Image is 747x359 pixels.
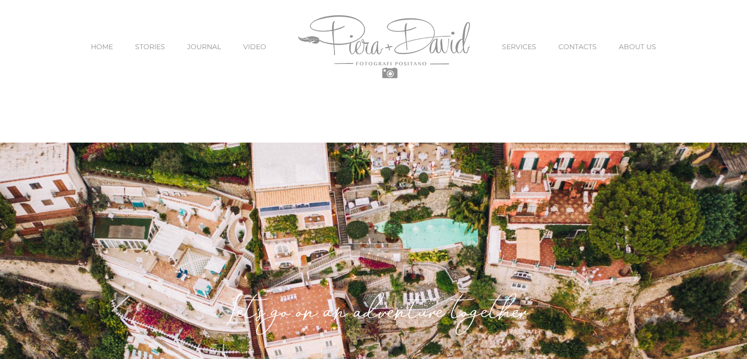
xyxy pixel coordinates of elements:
span: VIDEO [243,43,266,50]
em: Let's go on an adventure together [221,299,525,331]
a: SERVICES [502,26,536,67]
span: STORIES [135,43,165,50]
a: CONTACTS [558,26,597,67]
span: JOURNAL [187,43,221,50]
a: JOURNAL [187,26,221,67]
a: HOME [91,26,113,67]
span: SERVICES [502,43,536,50]
span: ABOUT US [619,43,656,50]
a: STORIES [135,26,165,67]
a: ABOUT US [619,26,656,67]
img: Piera Plus David Photography Positano Logo [298,15,470,78]
span: HOME [91,43,113,50]
span: CONTACTS [558,43,597,50]
a: VIDEO [243,26,266,67]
